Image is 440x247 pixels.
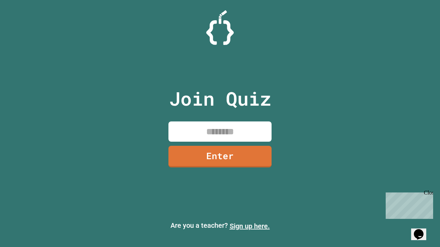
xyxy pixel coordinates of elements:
img: Logo.svg [206,10,234,45]
iframe: chat widget [411,220,433,240]
a: Enter [168,146,272,167]
iframe: chat widget [383,190,433,219]
p: Are you a teacher? [5,220,434,231]
p: Join Quiz [169,84,271,113]
a: Sign up here. [230,222,270,230]
div: Chat with us now!Close [3,3,47,44]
